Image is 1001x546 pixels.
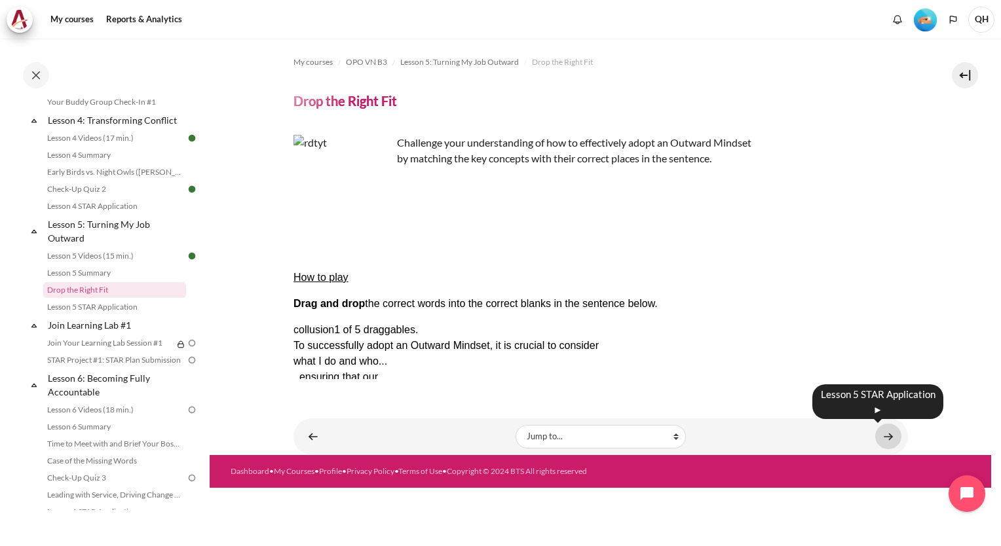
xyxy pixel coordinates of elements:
span: Collapse [28,114,41,127]
a: My courses [46,7,98,33]
img: rdtyt [293,135,392,233]
a: OPO VN B3 [346,54,387,70]
a: Lesson 4 Videos (17 min.) [43,130,186,146]
span: QH [968,7,994,33]
a: Copyright © 2024 BTS All rights reserved [447,466,587,476]
section: Content [210,39,991,455]
img: To do [186,472,198,484]
a: Your Buddy Group Check-In #1 [43,94,186,110]
a: ◄ Lesson 5 Summary [300,424,326,449]
a: Check-Up Quiz 3 [43,470,186,486]
span: My courses [293,56,333,68]
span: OPO VN B3 [346,56,387,68]
a: Lesson 5 Videos (15 min.) [43,248,186,264]
a: Lesson 4 Summary [43,147,186,163]
div: Lesson 5 STAR Application ► [812,384,943,419]
span: Collapse [28,225,41,238]
a: Privacy Policy [347,466,394,476]
a: Case of the Missing Words [43,453,186,469]
a: Lesson 6 STAR Application [43,504,186,520]
a: Check-Up Quiz 2 [43,181,186,197]
a: Drop the Right Fit [532,54,593,70]
a: Join Learning Lab #1 [46,316,186,334]
a: Lesson 5 STAR Application [43,299,186,315]
a: Lesson 6: Becoming Fully Accountable [46,369,186,401]
a: Join Your Learning Lab Session #1 [43,335,173,351]
h4: Drop the Right Fit [293,92,397,109]
a: Architeck Architeck [7,7,39,33]
button: Languages [943,10,963,29]
a: Lesson 5: Turning My Job Outward [400,54,519,70]
img: To do [186,354,198,366]
a: Lesson 4 STAR Application [43,198,186,214]
a: Lesson 5: Turning My Job Outward [46,215,186,247]
a: Lesson 4: Transforming Conflict [46,111,186,129]
img: Level #2 [914,9,937,31]
div: • • • • • [231,465,636,477]
span: Collapse [28,378,41,391]
a: Lesson 5 Summary [43,265,186,281]
a: My Courses [274,466,314,476]
img: Done [186,250,198,262]
a: Profile [319,466,342,476]
a: STAR Project #1: STAR Plan Submission [43,352,186,368]
img: To do [186,404,198,416]
a: Leading with Service, Driving Change (Pucknalin's Story) [43,487,186,503]
img: To do [186,337,198,349]
img: Architeck [10,10,29,29]
nav: Navigation bar [293,52,908,73]
a: Time to Meet with and Brief Your Boss #1 [43,436,186,452]
a: Early Birds vs. Night Owls ([PERSON_NAME]'s Story) [43,164,186,180]
img: Done [186,183,198,195]
div: Level #2 [914,7,937,31]
iframe: Drop the Right Fit [293,233,908,379]
a: Drop the Right Fit [43,282,186,298]
a: Terms of Use [398,466,442,476]
div: Show notification window with no new notifications [888,10,907,29]
span: Lesson 5: Turning My Job Outward [400,56,519,68]
img: Done [186,132,198,144]
span: Collapse [28,319,41,332]
span: Drop the Right Fit [532,56,593,68]
a: My courses [293,54,333,70]
a: User menu [968,7,994,33]
a: Lesson 6 Videos (18 min.) [43,402,186,418]
a: Lesson 6 Summary [43,419,186,435]
p: Challenge your understanding of how to effectively adopt an Outward Mindset by matching the key c... [293,135,752,166]
a: Level #2 [909,7,942,31]
a: Reports & Analytics [102,7,187,33]
a: Dashboard [231,466,269,476]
